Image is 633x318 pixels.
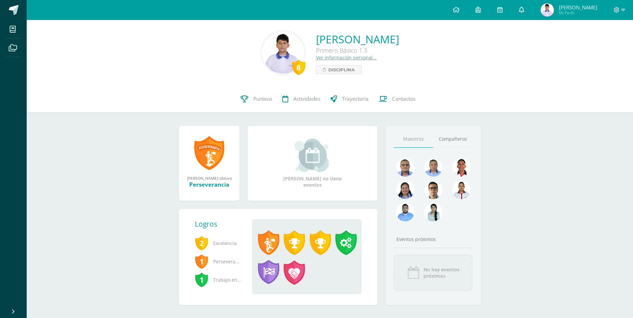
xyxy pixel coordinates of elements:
div: Primero Básico 1.3 [316,46,399,54]
img: event_small.png [294,139,331,172]
a: [PERSON_NAME] [316,32,399,46]
div: 8 [292,60,305,75]
span: Mi Perfil [559,10,597,16]
span: Disciplina [328,66,355,74]
span: Trabajo en equipo [195,271,242,289]
a: Maestros [394,131,433,148]
a: Disciplina [316,65,362,74]
span: 2 [195,235,208,251]
span: No hay eventos próximos [423,266,459,279]
span: Actividades [293,95,320,102]
img: b3275fa016b95109afc471d3b448d7ac.png [424,181,442,199]
img: ee48be0ea3c54553fe66209c3883ed6b.png [541,3,554,17]
div: [PERSON_NAME] no tiene eventos [279,139,346,188]
img: 89a3ce4a01dc90e46980c51de3177516.png [452,158,470,177]
span: Contactos [392,95,415,102]
a: Ver información personal... [316,54,377,61]
span: 1 [195,254,208,269]
span: Trayectoria [342,95,369,102]
span: Excelencia [195,234,242,252]
span: [PERSON_NAME] [559,4,597,11]
div: Eventos próximos [394,236,472,242]
img: 56ad63fe0de8ce470a366ccf655e76de.png [424,203,442,221]
img: ad9cdd2d083c6edbcac4cb087784172f.png [262,32,304,74]
img: 6b516411093031de2315839688b6386d.png [452,181,470,199]
span: Perseverancia [195,252,242,271]
span: 1 [195,272,208,287]
a: Punteos [236,86,277,112]
img: bb84a3b7bf7504f214959ad1f5a3e741.png [396,203,414,221]
div: Perseverancia [186,181,233,188]
a: Contactos [374,86,420,112]
div: Logros [195,219,247,229]
img: 2efff582389d69505e60b50fc6d5bd41.png [424,158,442,177]
a: Actividades [277,86,325,112]
div: [PERSON_NAME] obtuvo [186,175,233,181]
span: Punteos [253,95,272,102]
a: Compañeros [433,131,472,148]
img: event_icon.png [407,266,420,279]
img: 99962f3fa423c9b8099341731b303440.png [396,158,414,177]
a: Trayectoria [325,86,374,112]
img: 4a7f7f1a360f3d8e2a3425f4c4febaf9.png [396,181,414,199]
